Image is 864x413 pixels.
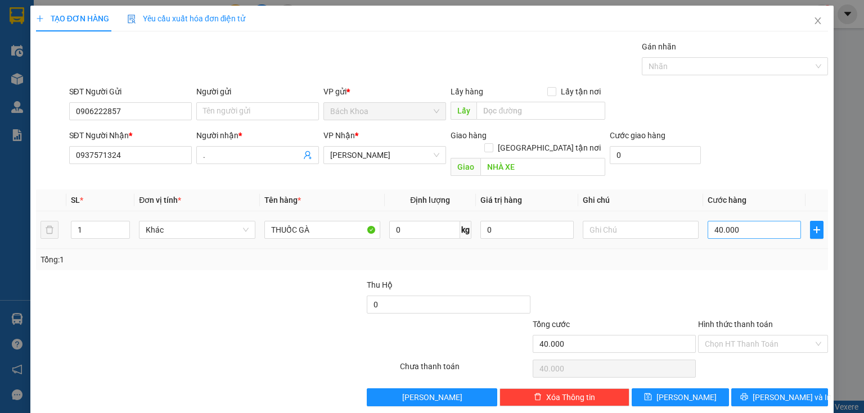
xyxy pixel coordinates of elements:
div: VP gửi [323,85,446,98]
button: deleteXóa Thông tin [499,388,629,406]
span: [PERSON_NAME] và In [753,391,831,403]
span: Lấy [451,102,476,120]
input: VD: Bàn, Ghế [264,221,380,239]
span: Cước hàng [708,196,746,205]
span: Xóa Thông tin [546,391,595,403]
input: Cước giao hàng [610,146,701,164]
span: delete [534,393,542,402]
div: Chưa thanh toán [399,360,531,380]
button: Close [802,6,834,37]
button: save[PERSON_NAME] [632,388,729,406]
div: Người gửi [196,85,319,98]
input: Ghi Chú [583,221,699,239]
input: 0 [480,221,574,239]
span: Thu Hộ [367,280,393,289]
img: icon [127,15,136,24]
label: Hình thức thanh toán [698,320,773,329]
span: plus [811,225,823,234]
span: Giá trị hàng [480,196,522,205]
label: Cước giao hàng [610,131,665,140]
span: Định lượng [410,196,450,205]
span: Bách Khoa [330,103,439,120]
span: Giao [451,158,480,176]
span: user-add [303,151,312,160]
span: Yêu cầu xuất hóa đơn điện tử [127,14,246,23]
span: SL [71,196,80,205]
div: Người nhận [196,129,319,142]
div: SĐT Người Gửi [69,85,192,98]
button: plus [810,221,823,239]
input: Dọc đường [480,158,605,176]
button: delete [40,221,58,239]
span: save [644,393,652,402]
th: Ghi chú [578,189,703,211]
span: Tổng cước [533,320,570,329]
span: VP Nhận [323,131,355,140]
input: Dọc đường [476,102,605,120]
span: [GEOGRAPHIC_DATA] tận nơi [493,142,605,154]
button: [PERSON_NAME] [367,388,497,406]
span: TẠO ĐƠN HÀNG [36,14,109,23]
div: Tổng: 1 [40,253,334,266]
span: Giao hàng [451,131,487,140]
span: Lấy tận nơi [556,85,605,98]
span: printer [740,393,748,402]
span: Tên hàng [264,196,301,205]
span: plus [36,15,44,22]
div: SĐT Người Nhận [69,129,192,142]
label: Gán nhãn [642,42,676,51]
span: Gia Kiệm [330,147,439,164]
span: close [813,16,822,25]
span: Khác [146,221,248,238]
span: Đơn vị tính [139,196,181,205]
span: [PERSON_NAME] [402,391,462,403]
span: kg [460,221,471,239]
button: printer[PERSON_NAME] và In [731,388,829,406]
span: Lấy hàng [451,87,483,96]
span: [PERSON_NAME] [656,391,717,403]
